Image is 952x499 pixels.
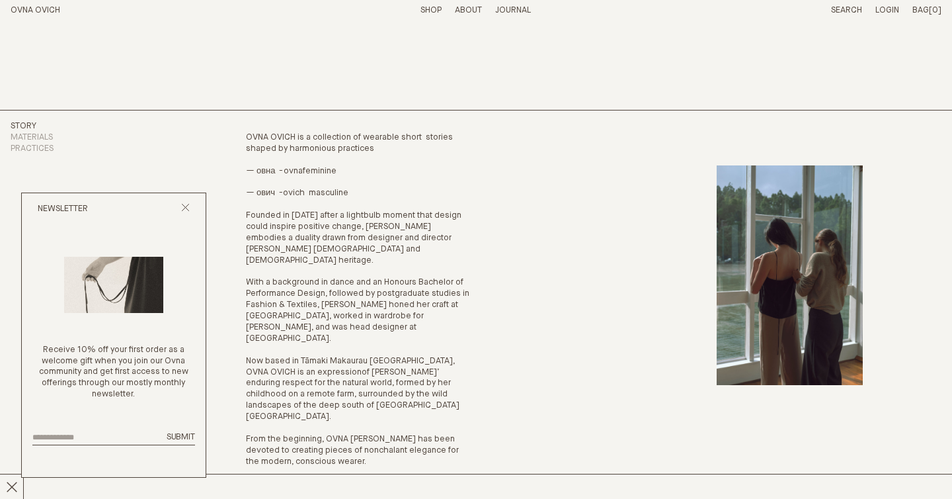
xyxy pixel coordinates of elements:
summary: About [455,5,482,17]
a: Login [875,6,899,15]
span: of [PERSON_NAME]’ enduring respect for the natural world, formed by her childhood on a remote far... [246,368,459,422]
p: Receive 10% off your first order as a welcome gift when you join our Ovna community and get first... [32,345,195,400]
h2: Newsletter [38,204,88,215]
span: Founded in [DATE] after a lightbulb moment that design could inspire positive change, [PERSON_NAM... [246,211,461,265]
button: Close popup [181,203,190,216]
button: Submit [167,432,195,443]
span: [0] [929,6,941,15]
a: Practices [11,144,54,153]
span: With a background in dance and an Honours Bachelor of Performance Design, followed by postgraduat... [246,278,469,342]
span: feminine [303,167,337,175]
p: OVNA OVICH is a collection of wearable short stories shaped by harmonious practices [246,132,471,155]
span: — [246,189,255,197]
strong: ovich [283,189,305,197]
span: From the beginning, OVNA [PERSON_NAME] has been devoted to creating pieces of nonchalant elegance... [246,435,459,466]
span: Now based in Tāmaki Makaurau [GEOGRAPHIC_DATA], OVNA OVICH is an expression [246,357,455,377]
span: Submit [167,433,195,441]
em: ovna [284,167,303,175]
span: — овна - [246,167,284,175]
a: Materials [11,133,53,142]
span: ович - masculine [257,189,348,197]
a: Search [831,6,862,15]
a: Home [11,6,60,15]
div: Page 4 [246,210,471,467]
a: Journal [495,6,531,15]
a: Shop [420,6,442,15]
span: Bag [912,6,929,15]
a: Story [11,122,36,130]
